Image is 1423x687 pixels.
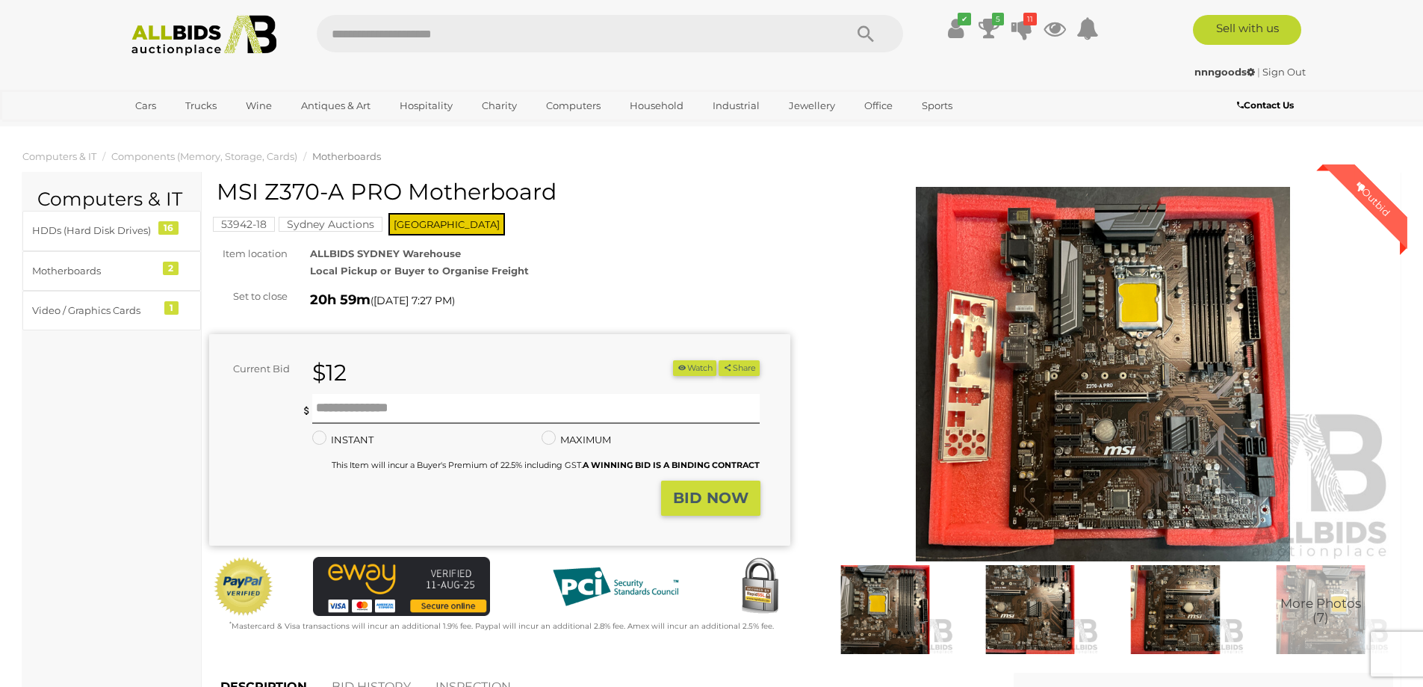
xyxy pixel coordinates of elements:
[1011,15,1033,42] a: 11
[176,93,226,118] a: Trucks
[472,93,527,118] a: Charity
[22,251,201,291] a: Motherboards 2
[388,213,505,235] span: [GEOGRAPHIC_DATA]
[217,179,787,204] h1: MSI Z370-A PRO Motherboard
[32,222,155,239] div: HDDs (Hard Disk Drives)
[816,565,954,654] img: MSI Z370-A PRO Motherboard
[229,621,774,631] small: Mastercard & Visa transactions will incur an additional 1.9% fee. Paypal will incur an additional...
[661,481,760,516] button: BID NOW
[673,489,748,507] strong: BID NOW
[855,93,902,118] a: Office
[961,565,1099,654] img: MSI Z370-A PRO Motherboard
[779,93,845,118] a: Jewellery
[945,15,967,42] a: ✔
[213,557,274,617] img: Official PayPal Seal
[992,13,1004,25] i: 5
[673,360,716,376] button: Watch
[719,360,760,376] button: Share
[164,301,179,315] div: 1
[912,93,962,118] a: Sports
[390,93,462,118] a: Hospitality
[22,211,201,250] a: HDDs (Hard Disk Drives) 16
[236,93,282,118] a: Wine
[213,217,275,232] mark: 53942-18
[158,221,179,235] div: 16
[730,557,790,617] img: Secured by Rapid SSL
[310,265,529,277] strong: Local Pickup or Buyer to Organise Freight
[1193,15,1301,45] a: Sell with us
[541,557,690,617] img: PCI DSS compliant
[125,118,251,143] a: [GEOGRAPHIC_DATA]
[310,292,371,308] strong: 20h 59m
[163,262,179,275] div: 2
[1194,66,1255,78] strong: nnngoods
[213,218,275,230] a: 53942-18
[198,288,299,305] div: Set to close
[1252,565,1389,654] img: MSI Z370-A PRO Motherboard
[37,189,186,210] h2: Computers & IT
[310,247,461,259] strong: ALLBIDS SYDNEY Warehouse
[1023,13,1037,25] i: 11
[536,93,610,118] a: Computers
[703,93,769,118] a: Industrial
[111,150,297,162] a: Components (Memory, Storage, Cards)
[1194,66,1257,78] a: nnngoods
[291,93,380,118] a: Antiques & Art
[22,150,96,162] a: Computers & IT
[813,187,1394,561] img: MSI Z370-A PRO Motherboard
[209,360,301,378] div: Current Bid
[312,150,381,162] a: Motherboards
[313,557,490,616] img: eWAY Payment Gateway
[32,262,155,280] div: Motherboards
[32,302,155,319] div: Video / Graphics Cards
[828,15,903,52] button: Search
[1262,66,1306,78] a: Sign Out
[1106,565,1244,654] img: MSI Z370-A PRO Motherboard
[542,431,611,449] label: MAXIMUM
[279,218,382,230] a: Sydney Auctions
[332,460,760,470] small: This Item will incur a Buyer's Premium of 22.5% including GST.
[198,245,299,262] div: Item location
[1237,99,1294,111] b: Contact Us
[958,13,971,25] i: ✔
[279,217,382,232] mark: Sydney Auctions
[373,294,452,307] span: [DATE] 7:27 PM
[123,15,285,56] img: Allbids.com.au
[312,359,347,386] strong: $12
[673,360,716,376] li: Watch this item
[1280,597,1361,625] span: More Photos (7)
[1339,164,1407,233] div: Outbid
[312,431,373,449] label: INSTANT
[1257,66,1260,78] span: |
[125,93,166,118] a: Cars
[583,460,760,470] b: A WINNING BID IS A BINDING CONTRACT
[1252,565,1389,654] a: More Photos(7)
[620,93,693,118] a: Household
[371,295,455,306] span: ( )
[978,15,1000,42] a: 5
[22,291,201,330] a: Video / Graphics Cards 1
[1237,97,1298,114] a: Contact Us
